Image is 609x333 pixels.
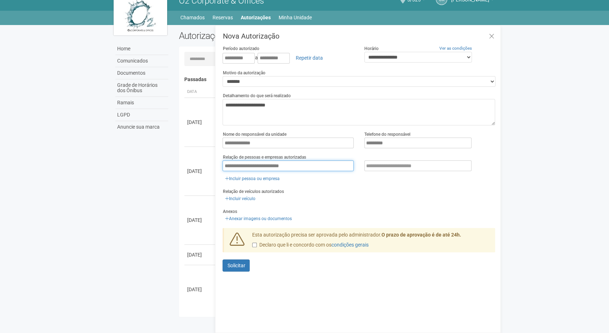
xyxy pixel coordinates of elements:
[187,119,214,126] div: [DATE]
[223,188,284,195] label: Relação de veículos autorizados
[241,13,271,23] a: Autorizações
[184,77,490,82] h4: Passadas
[115,121,168,133] a: Anuncie sua marca
[223,33,495,40] h3: Nova Autorização
[381,232,461,238] strong: O prazo de aprovação é de até 24h.
[227,263,245,268] span: Solicitar
[223,195,257,203] a: Incluir veículo
[213,13,233,23] a: Reservas
[115,55,168,67] a: Comunicados
[279,13,312,23] a: Minha Unidade
[187,251,214,258] div: [DATE]
[223,215,294,223] a: Anexar imagens ou documentos
[184,86,216,98] th: Data
[223,131,286,138] label: Nome do responsável da unidade
[247,232,495,252] div: Esta autorização precisa ser aprovada pelo administrador.
[115,79,168,97] a: Grade de Horários dos Ônibus
[115,67,168,79] a: Documentos
[252,242,369,249] label: Declaro que li e concordo com os
[223,259,250,272] button: Solicitar
[187,217,214,224] div: [DATE]
[180,13,205,23] a: Chamados
[291,52,327,64] a: Repetir data
[179,30,332,41] h2: Autorizações
[187,168,214,175] div: [DATE]
[223,70,265,76] label: Motivo da autorização
[223,93,290,99] label: Detalhamento do que será realizado
[223,175,281,183] a: Incluir pessoa ou empresa
[187,286,214,293] div: [DATE]
[115,97,168,109] a: Ramais
[331,242,369,248] a: condições gerais
[115,43,168,55] a: Home
[439,46,471,51] a: Ver as condições
[223,208,237,215] label: Anexos
[115,109,168,121] a: LGPD
[364,131,410,138] label: Telefone do responsável
[223,154,306,160] label: Relação de pessoas e empresas autorizadas
[223,45,259,52] label: Período autorizado
[223,52,354,64] div: a
[364,45,379,52] label: Horário
[252,243,257,247] input: Declaro que li e concordo com oscondições gerais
